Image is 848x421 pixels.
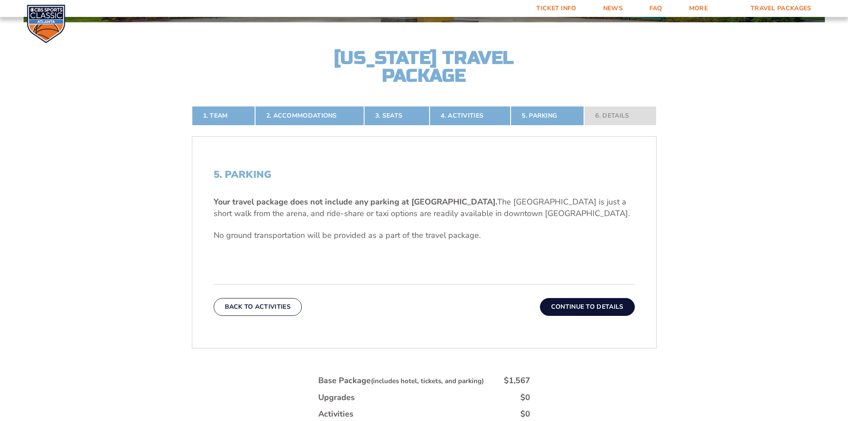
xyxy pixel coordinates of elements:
b: Your travel package does not include any parking at [GEOGRAPHIC_DATA]. [214,196,497,207]
img: CBS Sports Classic [27,4,65,43]
div: Base Package [318,375,484,386]
a: 2. Accommodations [255,106,364,126]
div: Activities [318,409,353,420]
div: Upgrades [318,392,355,403]
div: $0 [520,392,530,403]
a: 4. Activities [430,106,511,126]
p: No ground transportation will be provided as a part of the travel package. [214,230,635,241]
div: $1,567 [504,375,530,386]
a: 1. Team [192,106,255,126]
div: $0 [520,409,530,420]
h2: 5. Parking [214,169,635,180]
button: Back To Activities [214,298,302,316]
button: Continue To Details [540,298,635,316]
small: (includes hotel, tickets, and parking) [371,376,484,385]
a: 3. Seats [364,106,430,126]
p: The [GEOGRAPHIC_DATA] is just a short walk from the arena, and ride-share or taxi options are rea... [214,196,635,219]
h2: [US_STATE] Travel Package [326,49,522,85]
